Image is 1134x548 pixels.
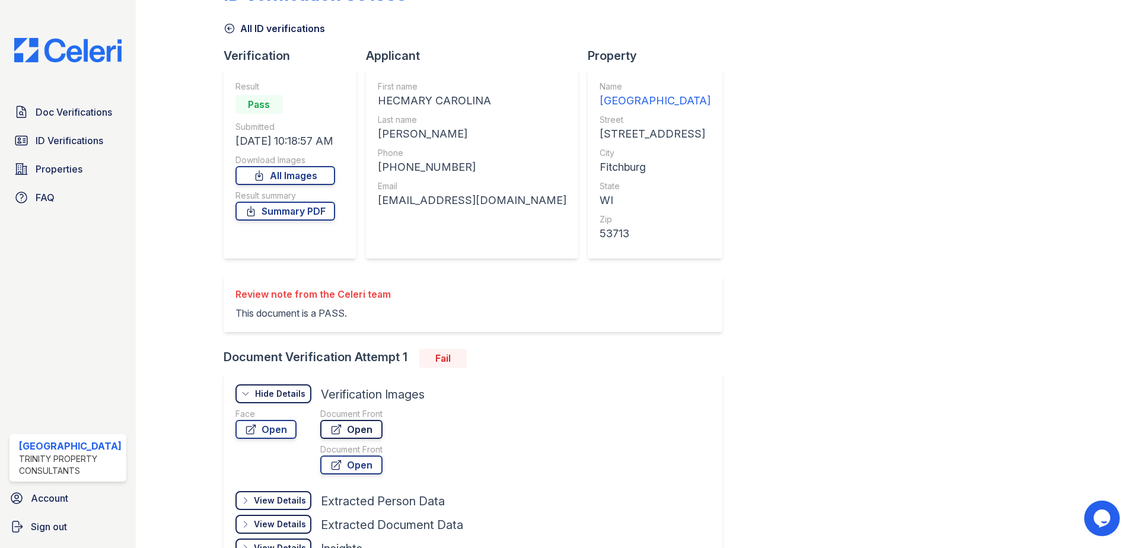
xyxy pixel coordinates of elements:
div: Verification Images [321,386,425,403]
span: Doc Verifications [36,105,112,119]
div: Fitchburg [600,159,711,176]
span: Sign out [31,520,67,534]
div: Verification [224,47,366,64]
div: Download Images [235,154,335,166]
div: [STREET_ADDRESS] [600,126,711,142]
span: FAQ [36,190,55,205]
div: HECMARY CAROLINA [378,93,566,109]
div: City [600,147,711,159]
div: [DATE] 10:18:57 AM [235,133,335,149]
div: Extracted Document Data [321,517,463,533]
div: Result summary [235,190,335,202]
div: 53713 [600,225,711,242]
a: ID Verifications [9,129,126,152]
a: Account [5,486,131,510]
div: Submitted [235,121,335,133]
a: Sign out [5,515,131,539]
div: Fail [419,349,467,368]
div: [PHONE_NUMBER] [378,159,566,176]
div: Review note from the Celeri team [235,287,391,301]
div: [GEOGRAPHIC_DATA] [600,93,711,109]
div: Street [600,114,711,126]
div: First name [378,81,566,93]
div: Document Front [320,408,383,420]
a: Open [320,420,383,439]
a: Name [GEOGRAPHIC_DATA] [600,81,711,109]
div: Zip [600,214,711,225]
div: [EMAIL_ADDRESS][DOMAIN_NAME] [378,192,566,209]
div: [GEOGRAPHIC_DATA] [19,439,122,453]
div: Document Verification Attempt 1 [224,349,732,368]
div: View Details [254,495,306,506]
div: Property [588,47,732,64]
div: WI [600,192,711,209]
div: Last name [378,114,566,126]
p: This document is a PASS. [235,306,391,320]
div: Name [600,81,711,93]
a: All Images [235,166,335,185]
div: View Details [254,518,306,530]
img: CE_Logo_Blue-a8612792a0a2168367f1c8372b55b34899dd931a85d93a1a3d3e32e68fde9ad4.png [5,38,131,62]
div: Pass [235,95,283,114]
a: Properties [9,157,126,181]
iframe: chat widget [1084,501,1122,536]
a: FAQ [9,186,126,209]
span: Properties [36,162,82,176]
a: All ID verifications [224,21,325,36]
span: Account [31,491,68,505]
div: Trinity Property Consultants [19,453,122,477]
a: Open [320,455,383,474]
a: Open [235,420,297,439]
a: Doc Verifications [9,100,126,124]
div: State [600,180,711,192]
a: Summary PDF [235,202,335,221]
div: Phone [378,147,566,159]
div: Face [235,408,297,420]
div: Extracted Person Data [321,493,445,509]
div: [PERSON_NAME] [378,126,566,142]
div: Document Front [320,444,383,455]
div: Email [378,180,566,192]
div: Applicant [366,47,588,64]
span: ID Verifications [36,133,103,148]
div: Result [235,81,335,93]
div: Hide Details [255,388,305,400]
